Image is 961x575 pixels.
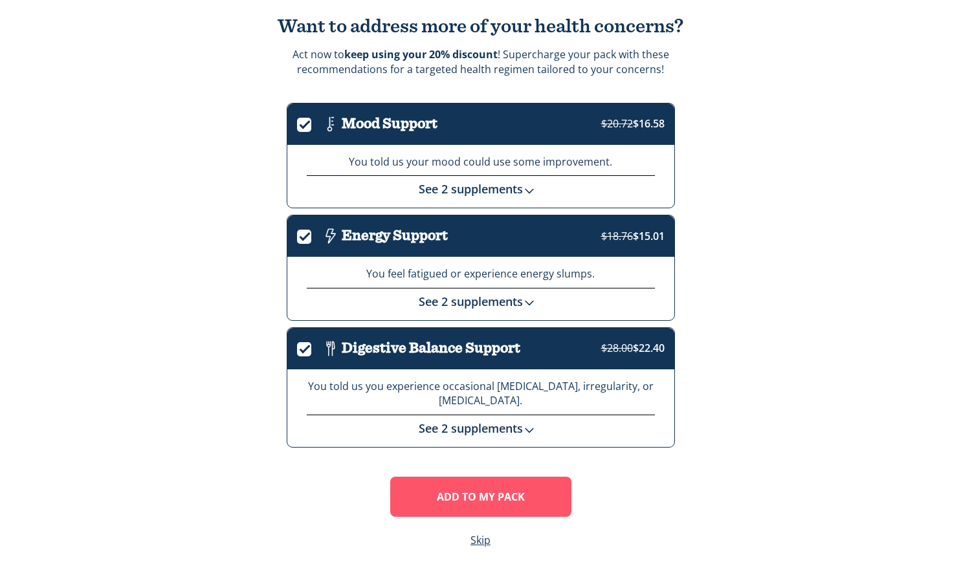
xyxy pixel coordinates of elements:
[419,294,542,309] a: See 2 supplements
[601,229,665,243] span: $15.01
[419,181,542,197] a: See 2 supplements
[601,229,633,243] strike: $18.76
[601,116,633,131] strike: $20.72
[297,227,320,242] label: .
[601,341,633,355] strike: $28.00
[307,266,655,281] p: You feel fatigued or experience energy slumps.
[344,47,498,61] strong: keep using your 20% discount
[297,340,320,354] label: .
[307,379,655,409] p: You told us you experience occasional [MEDICAL_DATA], irregularity, or [MEDICAL_DATA].
[320,338,342,360] img: Icon
[342,340,520,356] h3: Digestive Balance Support
[390,477,571,517] button: Add To MY Pack
[601,116,665,131] span: $16.58
[297,115,320,130] label: .
[320,113,342,135] img: Icon
[320,225,342,247] img: Icon
[293,47,669,76] p: Act now to ! Supercharge your pack with these recommendations for a targeted health regimen tailo...
[523,296,536,309] img: down-chevron.svg
[342,116,437,132] h3: Mood Support
[523,424,536,437] img: down-chevron.svg
[342,228,448,244] h3: Energy Support
[419,420,542,436] a: See 2 supplements
[523,184,536,197] img: down-chevron.svg
[470,533,491,548] a: Skip
[601,341,665,355] span: $22.40
[254,16,707,38] h2: Want to address more of your health concerns?
[307,155,655,169] p: You told us your mood could use some improvement.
